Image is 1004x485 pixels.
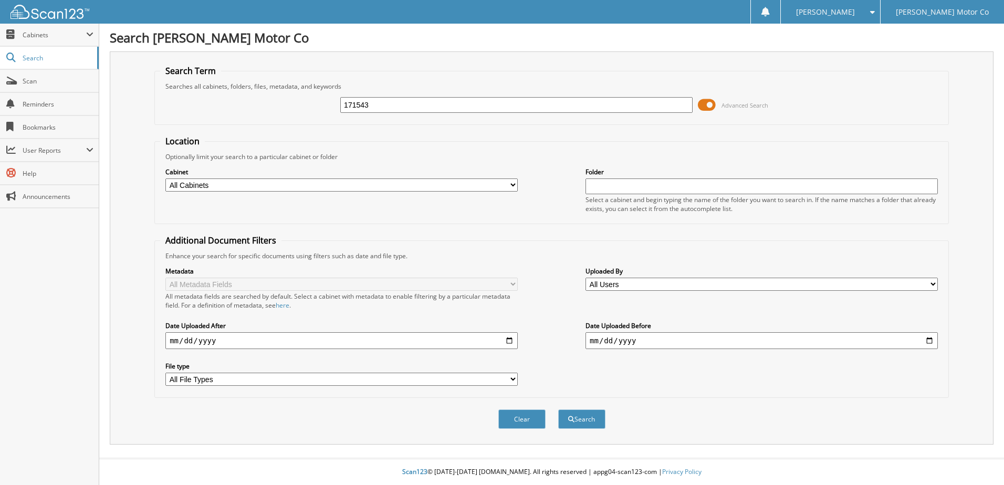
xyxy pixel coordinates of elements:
span: Bookmarks [23,123,93,132]
span: Announcements [23,192,93,201]
label: Cabinet [165,167,518,176]
span: Cabinets [23,30,86,39]
div: Select a cabinet and begin typing the name of the folder you want to search in. If the name match... [585,195,938,213]
span: Help [23,169,93,178]
label: Metadata [165,267,518,276]
span: Scan123 [402,467,427,476]
a: here [276,301,289,310]
img: scan123-logo-white.svg [11,5,89,19]
h1: Search [PERSON_NAME] Motor Co [110,29,993,46]
legend: Additional Document Filters [160,235,281,246]
span: User Reports [23,146,86,155]
div: All metadata fields are searched by default. Select a cabinet with metadata to enable filtering b... [165,292,518,310]
span: Advanced Search [721,101,768,109]
label: File type [165,362,518,371]
label: Folder [585,167,938,176]
span: Scan [23,77,93,86]
span: [PERSON_NAME] Motor Co [896,9,989,15]
div: Searches all cabinets, folders, files, metadata, and keywords [160,82,943,91]
span: [PERSON_NAME] [796,9,855,15]
button: Clear [498,409,546,429]
a: Privacy Policy [662,467,702,476]
input: start [165,332,518,349]
span: Search [23,54,92,62]
label: Date Uploaded Before [585,321,938,330]
div: Optionally limit your search to a particular cabinet or folder [160,152,943,161]
label: Date Uploaded After [165,321,518,330]
iframe: Chat Widget [951,435,1004,485]
label: Uploaded By [585,267,938,276]
button: Search [558,409,605,429]
input: end [585,332,938,349]
div: Enhance your search for specific documents using filters such as date and file type. [160,251,943,260]
div: © [DATE]-[DATE] [DOMAIN_NAME]. All rights reserved | appg04-scan123-com | [99,459,1004,485]
legend: Location [160,135,205,147]
span: Reminders [23,100,93,109]
legend: Search Term [160,65,221,77]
